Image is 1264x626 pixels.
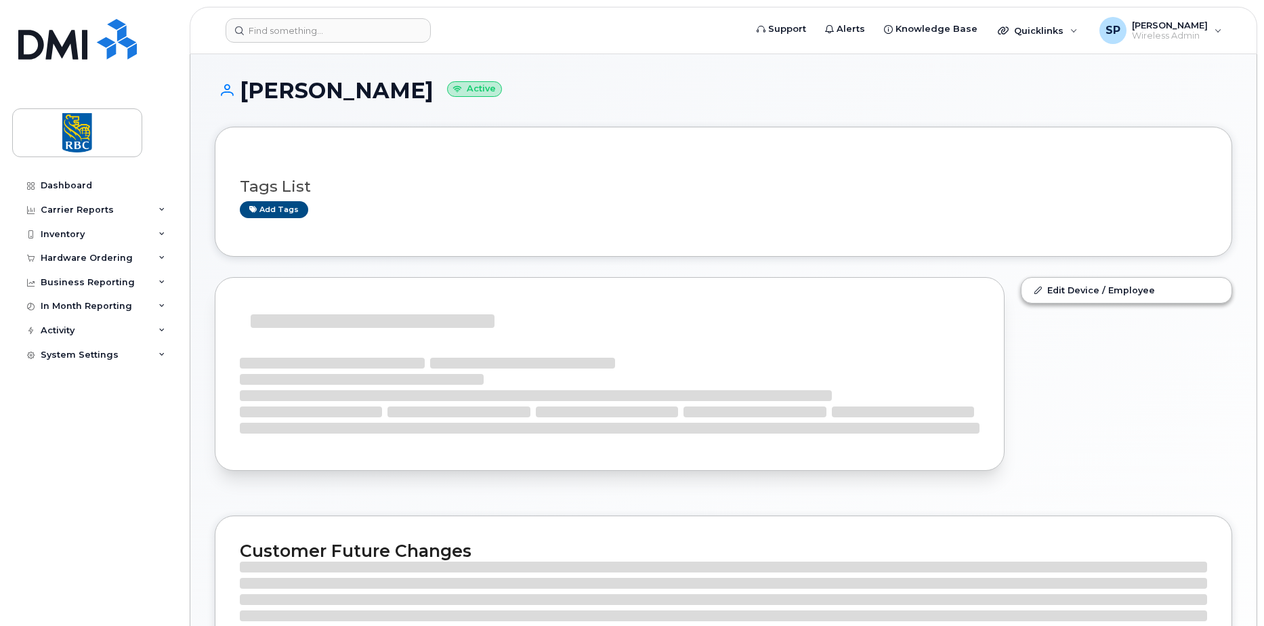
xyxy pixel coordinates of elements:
h3: Tags List [240,178,1207,195]
h2: Customer Future Changes [240,541,1207,561]
h1: [PERSON_NAME] [215,79,1232,102]
a: Add tags [240,201,308,218]
a: Edit Device / Employee [1021,278,1231,302]
small: Active [447,81,502,97]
